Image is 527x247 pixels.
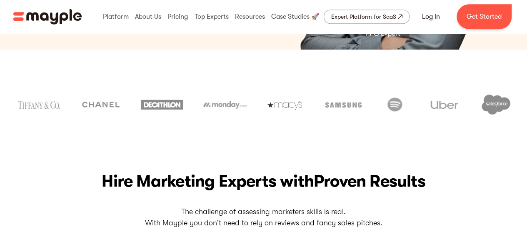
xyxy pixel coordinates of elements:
[192,3,231,30] div: Top Experts
[165,3,190,30] div: Pricing
[101,3,131,30] div: Platform
[7,206,520,229] p: The challenge of assessing marketers skills is real. With Mayple you don't need to rely on review...
[457,4,512,29] a: Get Started
[412,7,450,27] a: Log In
[314,172,425,191] span: Proven Results
[331,12,396,22] div: Expert Platform for SaaS
[324,10,410,24] a: Expert Platform for SaaS
[13,9,82,25] a: home
[7,170,520,193] h2: Hire Marketing Experts with
[233,3,267,30] div: Resources
[13,9,82,25] img: Mayple logo
[133,3,163,30] div: About Us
